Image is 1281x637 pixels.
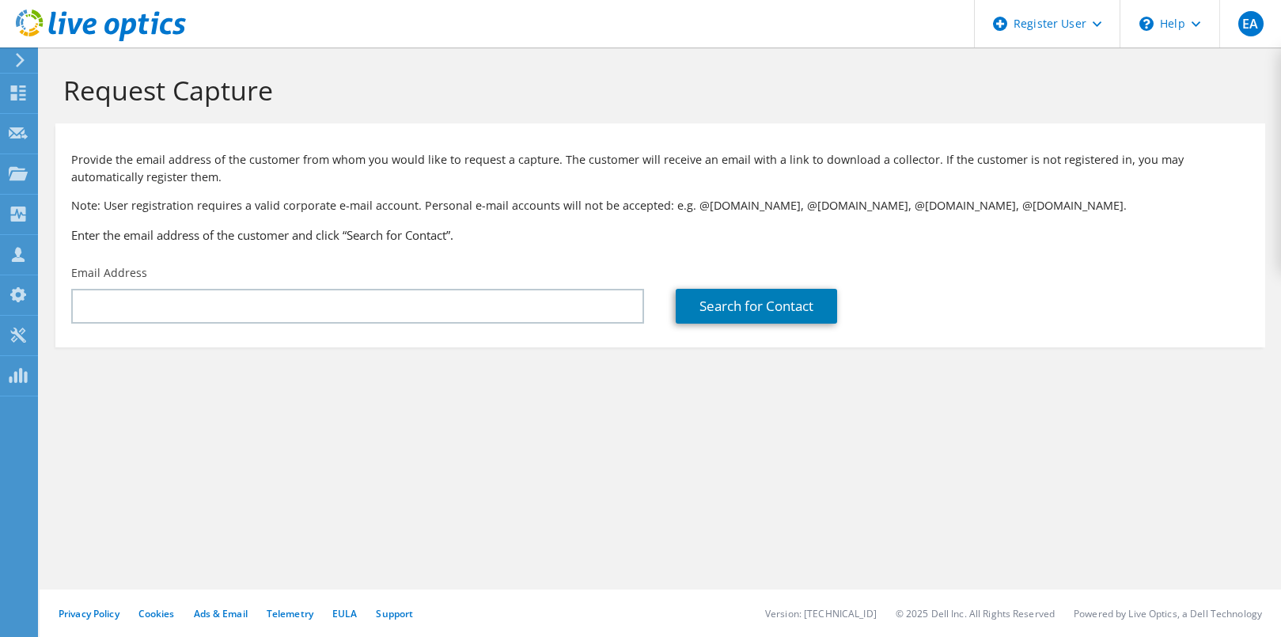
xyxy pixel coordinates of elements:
p: Provide the email address of the customer from whom you would like to request a capture. The cust... [71,151,1249,186]
li: © 2025 Dell Inc. All Rights Reserved [896,607,1055,620]
a: Privacy Policy [59,607,119,620]
a: Telemetry [267,607,313,620]
span: EA [1238,11,1264,36]
li: Version: [TECHNICAL_ID] [765,607,877,620]
a: Ads & Email [194,607,248,620]
a: EULA [332,607,357,620]
p: Note: User registration requires a valid corporate e-mail account. Personal e-mail accounts will ... [71,197,1249,214]
h3: Enter the email address of the customer and click “Search for Contact”. [71,226,1249,244]
h1: Request Capture [63,74,1249,107]
li: Powered by Live Optics, a Dell Technology [1074,607,1262,620]
a: Search for Contact [676,289,837,324]
a: Cookies [138,607,175,620]
svg: \n [1139,17,1154,31]
a: Support [376,607,413,620]
label: Email Address [71,265,147,281]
